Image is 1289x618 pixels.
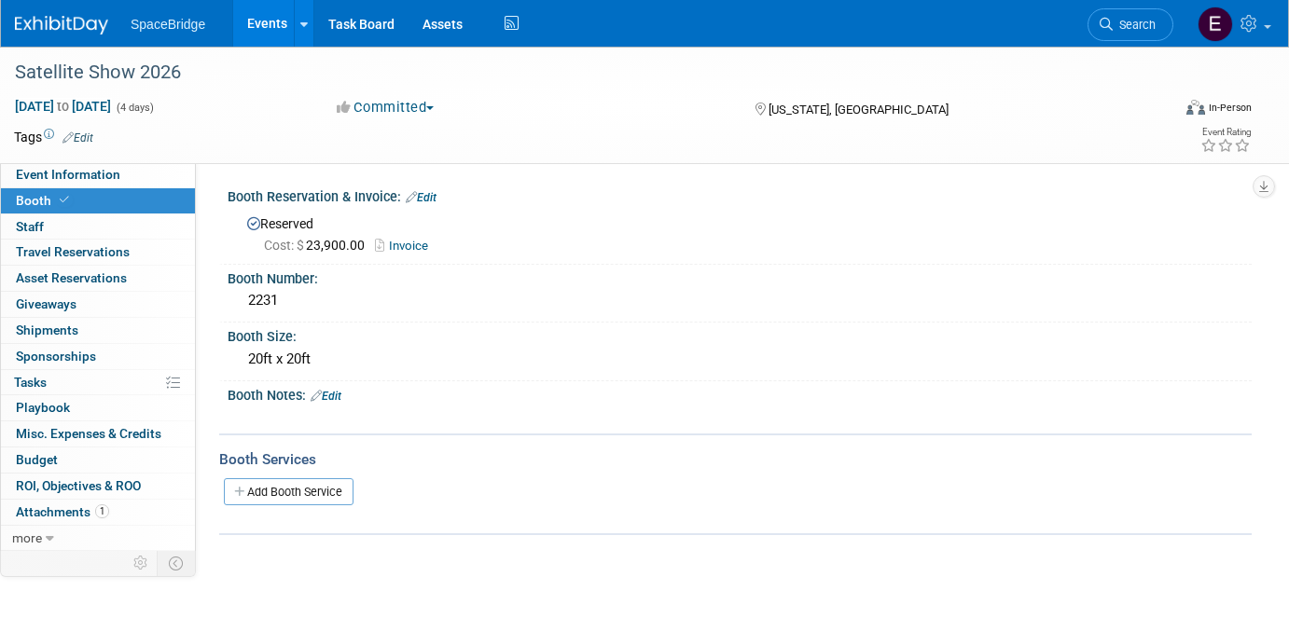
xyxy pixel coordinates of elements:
[1208,101,1252,115] div: In-Person
[16,167,120,182] span: Event Information
[16,426,161,441] span: Misc. Expenses & Credits
[16,504,109,519] span: Attachments
[115,102,154,114] span: (4 days)
[16,349,96,364] span: Sponsorships
[264,238,306,253] span: Cost: $
[769,103,949,117] span: [US_STATE], [GEOGRAPHIC_DATA]
[1,500,195,525] a: Attachments1
[16,323,78,337] span: Shipments
[1,162,195,187] a: Event Information
[224,478,353,505] a: Add Booth Service
[16,478,141,493] span: ROI, Objectives & ROO
[1,214,195,240] a: Staff
[1,188,195,213] a: Booth
[219,449,1252,470] div: Booth Services
[1,292,195,317] a: Giveaways
[1,240,195,265] a: Travel Reservations
[242,210,1238,255] div: Reserved
[1198,7,1233,42] img: Elizabeth Gelerman
[1,318,195,343] a: Shipments
[158,551,196,575] td: Toggle Event Tabs
[406,191,437,204] a: Edit
[131,17,205,32] span: SpaceBridge
[16,452,58,467] span: Budget
[1186,100,1205,115] img: Format-Inperson.png
[16,244,130,259] span: Travel Reservations
[16,296,76,311] span: Giveaways
[1,266,195,291] a: Asset Reservations
[311,390,341,403] a: Edit
[1200,128,1251,137] div: Event Rating
[1,526,195,551] a: more
[330,98,441,117] button: Committed
[1069,97,1252,125] div: Event Format
[62,131,93,144] a: Edit
[228,183,1252,207] div: Booth Reservation & Invoice:
[1,474,195,499] a: ROI, Objectives & ROO
[14,375,47,390] span: Tasks
[15,16,108,34] img: ExhibitDay
[16,270,127,285] span: Asset Reservations
[1,344,195,369] a: Sponsorships
[228,381,1252,405] div: Booth Notes:
[264,238,372,253] span: 23,900.00
[228,323,1252,346] div: Booth Size:
[14,98,112,115] span: [DATE] [DATE]
[1113,18,1156,32] span: Search
[16,400,70,415] span: Playbook
[54,99,72,114] span: to
[1,447,195,473] a: Budget
[8,56,1146,89] div: Satellite Show 2026
[242,286,1238,315] div: 2231
[14,128,93,146] td: Tags
[1,370,195,395] a: Tasks
[1,421,195,446] a: Misc. Expenses & Credits
[1088,8,1173,41] a: Search
[60,195,69,205] i: Booth reservation complete
[16,219,44,234] span: Staff
[1,395,195,420] a: Playbook
[242,345,1238,374] div: 20ft x 20ft
[95,504,109,518] span: 1
[228,265,1252,288] div: Booth Number:
[375,239,437,253] a: Invoice
[125,551,158,575] td: Personalize Event Tab Strip
[16,193,73,208] span: Booth
[12,530,42,545] span: more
